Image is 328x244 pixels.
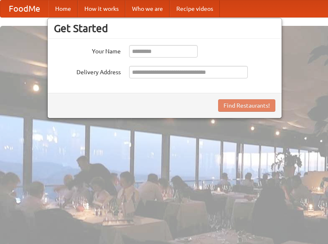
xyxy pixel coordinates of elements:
[54,45,121,55] label: Your Name
[170,0,220,17] a: Recipe videos
[48,0,78,17] a: Home
[0,0,48,17] a: FoodMe
[125,0,170,17] a: Who we are
[54,66,121,76] label: Delivery Address
[78,0,125,17] a: How it works
[54,22,275,35] h3: Get Started
[218,99,275,112] button: Find Restaurants!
